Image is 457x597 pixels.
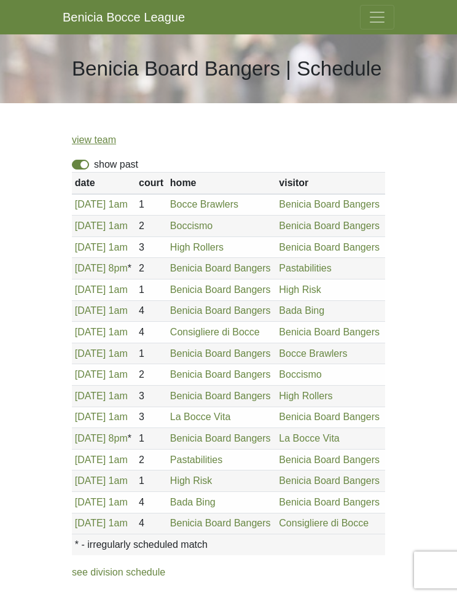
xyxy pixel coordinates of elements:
[75,518,128,528] a: [DATE] 1am
[170,369,271,380] a: Benicia Board Bangers
[170,199,238,209] a: Bocce Brawlers
[170,412,230,422] a: La Bocce Vita
[136,407,167,428] td: 3
[75,305,128,316] a: [DATE] 1am
[170,305,271,316] a: Benicia Board Bangers
[279,242,380,252] a: Benicia Board Bangers
[136,428,167,450] td: 1
[75,475,128,486] a: [DATE] 1am
[170,348,271,359] a: Benicia Board Bangers
[136,364,167,386] td: 2
[75,433,128,443] a: [DATE] 8pm
[136,322,167,343] td: 4
[75,412,128,422] a: [DATE] 1am
[279,284,321,295] a: High Risk
[75,220,128,231] a: [DATE] 1am
[279,455,380,465] a: Benicia Board Bangers
[75,391,128,401] a: [DATE] 1am
[276,173,385,194] th: visitor
[72,567,165,577] a: see division schedule
[279,369,321,380] a: Boccismo
[136,343,167,364] td: 1
[75,263,128,273] a: [DATE] 8pm
[136,385,167,407] td: 3
[75,455,128,465] a: [DATE] 1am
[136,236,167,258] td: 3
[279,497,380,507] a: Benicia Board Bangers
[72,57,381,81] h1: Benicia Board Bangers | Schedule
[136,491,167,513] td: 4
[170,220,213,231] a: Boccismo
[279,305,324,316] a: Bada Bing
[75,327,128,337] a: [DATE] 1am
[75,242,128,252] a: [DATE] 1am
[75,199,128,209] a: [DATE] 1am
[75,369,128,380] a: [DATE] 1am
[170,455,222,465] a: Pastabilities
[279,475,380,486] a: Benicia Board Bangers
[167,173,276,194] th: home
[136,173,167,194] th: court
[72,173,136,194] th: date
[279,263,331,273] a: Pastabilities
[279,433,339,443] a: La Bocce Vita
[279,327,380,337] a: Benicia Board Bangers
[72,135,116,145] a: view team
[279,412,380,422] a: Benicia Board Bangers
[75,497,128,507] a: [DATE] 1am
[170,327,260,337] a: Consigliere di Bocce
[63,5,185,29] a: Benicia Bocce League
[136,279,167,300] td: 1
[75,284,128,295] a: [DATE] 1am
[136,470,167,492] td: 1
[279,348,347,359] a: Bocce Brawlers
[136,216,167,237] td: 2
[360,5,394,29] button: Toggle navigation
[170,497,216,507] a: Bada Bing
[170,263,271,273] a: Benicia Board Bangers
[170,391,271,401] a: Benicia Board Bangers
[136,449,167,470] td: 2
[170,433,271,443] a: Benicia Board Bangers
[279,199,380,209] a: Benicia Board Bangers
[75,348,128,359] a: [DATE] 1am
[279,518,369,528] a: Consigliere di Bocce
[136,513,167,534] td: 4
[170,518,271,528] a: Benicia Board Bangers
[72,534,385,555] th: * - irregularly scheduled match
[136,258,167,279] td: 2
[279,220,380,231] a: Benicia Board Bangers
[136,194,167,216] td: 1
[136,300,167,322] td: 4
[170,284,271,295] a: Benicia Board Bangers
[170,475,212,486] a: High Risk
[170,242,224,252] a: High Rollers
[279,391,332,401] a: High Rollers
[94,157,138,172] label: show past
